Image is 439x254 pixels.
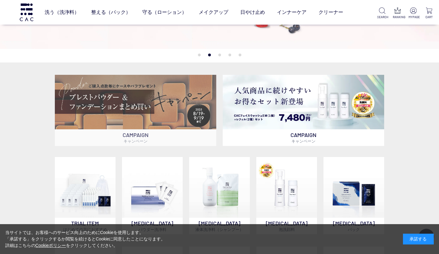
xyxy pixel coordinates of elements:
[189,218,250,234] p: [MEDICAL_DATA]
[55,75,216,146] a: ベースメイクキャンペーン ベースメイクキャンペーン CAMPAIGNキャンペーン
[189,157,250,234] a: [MEDICAL_DATA]液体洗浄料（シャンプー）
[424,7,434,19] a: CART
[291,139,315,143] span: キャンペーン
[124,139,148,143] span: キャンペーン
[256,157,317,234] a: 泡洗顔料 [MEDICAL_DATA]泡洗顔料
[208,54,211,56] button: 2 of 5
[55,218,116,234] p: TRIAL ITEM
[55,75,216,130] img: ベースメイクキャンペーン
[409,7,419,19] a: MYPAGE
[323,157,384,234] a: [MEDICAL_DATA]パック
[198,54,201,56] button: 1 of 5
[223,75,384,130] img: フェイスウォッシュ＋レフィル2個セット
[122,157,183,234] a: [MEDICAL_DATA]パウダー洗浄料
[393,15,403,19] p: RANKING
[19,3,34,21] img: logo
[223,75,384,146] a: フェイスウォッシュ＋レフィル2個セット フェイスウォッシュ＋レフィル2個セット CAMPAIGNキャンペーン
[256,218,317,234] p: [MEDICAL_DATA]
[91,4,131,21] a: 整える（パック）
[35,243,66,248] a: Cookieポリシー
[424,15,434,19] p: CART
[142,4,187,21] a: 守る（ローション）
[377,7,387,19] a: SEARCH
[55,157,116,234] a: トライアルセット TRIAL ITEMはじめての方におすすめ
[122,218,183,234] p: [MEDICAL_DATA]
[409,15,419,19] p: MYPAGE
[277,4,307,21] a: インナーケア
[319,4,343,21] a: クリーナー
[256,157,317,218] img: 泡洗顔料
[228,54,231,56] button: 4 of 5
[403,234,434,244] div: 承諾する
[199,4,228,21] a: メイクアップ
[45,4,79,21] a: 洗う（洗浄料）
[240,4,265,21] a: 日やけ止め
[323,218,384,234] p: [MEDICAL_DATA]
[223,129,384,146] p: CAMPAIGN
[393,7,403,19] a: RANKING
[55,129,216,146] p: CAMPAIGN
[55,157,116,218] img: トライアルセット
[377,15,387,19] p: SEARCH
[238,54,241,56] button: 5 of 5
[218,54,221,56] button: 3 of 5
[5,229,165,249] div: 当サイトでは、お客様へのサービス向上のためにCookieを使用します。 「承諾する」をクリックするか閲覧を続けるとCookieに同意したことになります。 詳細はこちらの をクリックしてください。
